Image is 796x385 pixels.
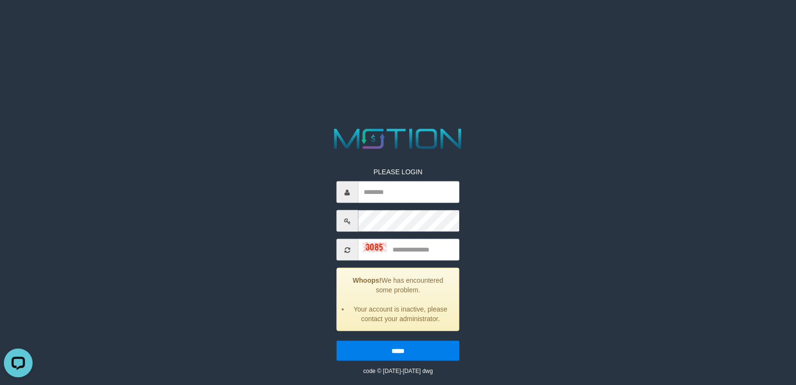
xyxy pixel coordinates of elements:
li: Your account is inactive, please contact your administrator. [349,304,451,324]
button: Open LiveChat chat widget [4,4,33,33]
img: captcha [363,242,387,252]
div: We has encountered some problem. [336,268,459,331]
strong: Whoops! [353,277,381,284]
p: PLEASE LOGIN [336,167,459,177]
small: code © [DATE]-[DATE] dwg [363,368,433,374]
img: MOTION_logo.png [328,125,467,153]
